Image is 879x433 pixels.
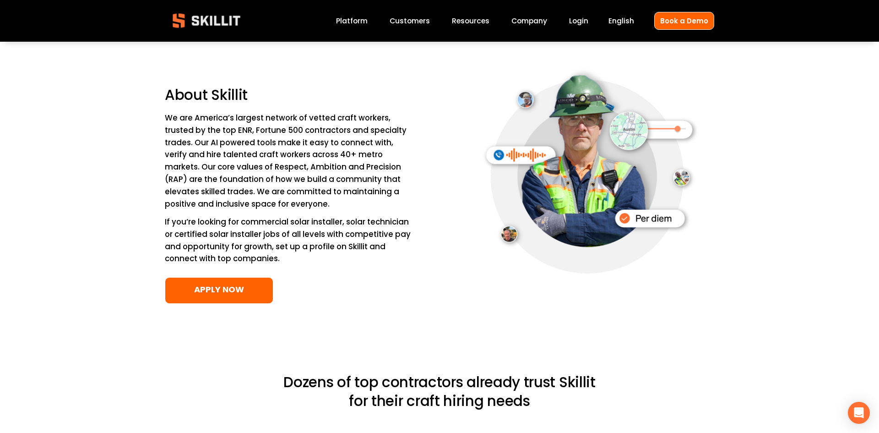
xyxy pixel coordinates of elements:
img: Skillit [165,7,248,34]
a: Customers [390,15,430,27]
a: Login [569,15,588,27]
a: Company [511,15,547,27]
span: English [608,16,634,26]
a: Book a Demo [654,12,714,30]
a: Platform [336,15,368,27]
a: APPLY NOW [165,277,273,304]
a: folder dropdown [452,15,489,27]
div: Open Intercom Messenger [848,402,870,424]
div: language picker [608,15,634,27]
p: If you’re looking for commercial solar installer, solar technician or certified solar installer j... [165,216,412,265]
span: Resources [452,16,489,26]
p: We are America’s largest network of vetted craft workers, trusted by the top ENR, Fortune 500 con... [165,112,412,210]
h2: About Skillit [165,86,412,104]
h2: Dozens of top contractors already trust Skillit for their craft hiring needs [280,373,598,411]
